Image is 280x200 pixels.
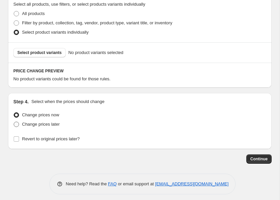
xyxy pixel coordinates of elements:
[108,181,117,186] a: FAQ
[22,20,172,25] span: Filter by product, collection, tag, vendor, product type, variant title, or inventory
[68,49,123,56] span: No product variants selected
[22,136,80,141] span: Revert to original prices later?
[13,2,145,7] span: Select all products, use filters, or select products variants individually
[22,30,88,35] span: Select product variants individually
[250,156,268,162] span: Continue
[66,181,108,186] span: Need help? Read the
[246,154,272,164] button: Continue
[22,122,60,127] span: Change prices later
[117,181,155,186] span: or email support at
[17,50,62,55] span: Select product variants
[13,48,66,57] button: Select product variants
[22,112,59,117] span: Change prices now
[13,68,266,74] h6: PRICE CHANGE PREVIEW
[22,11,45,16] span: All products
[13,98,29,105] h2: Step 4.
[155,181,229,186] a: [EMAIL_ADDRESS][DOMAIN_NAME]
[13,76,110,81] span: No product variants could be found for those rules.
[31,98,104,105] p: Select when the prices should change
